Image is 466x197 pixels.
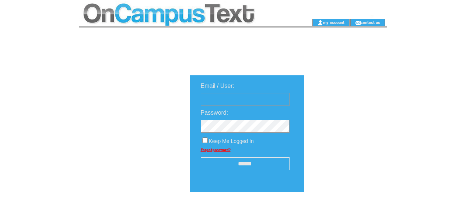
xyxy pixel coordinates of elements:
[201,148,231,152] a: Forgot password?
[201,110,228,116] span: Password:
[201,83,235,89] span: Email / User:
[355,20,361,26] img: contact_us_icon.gif;jsessionid=3EB8541C6B41721C2F5E54BBE8927324
[323,20,344,25] a: my account
[209,138,254,144] span: Keep Me Logged In
[318,20,323,26] img: account_icon.gif;jsessionid=3EB8541C6B41721C2F5E54BBE8927324
[361,20,380,25] a: contact us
